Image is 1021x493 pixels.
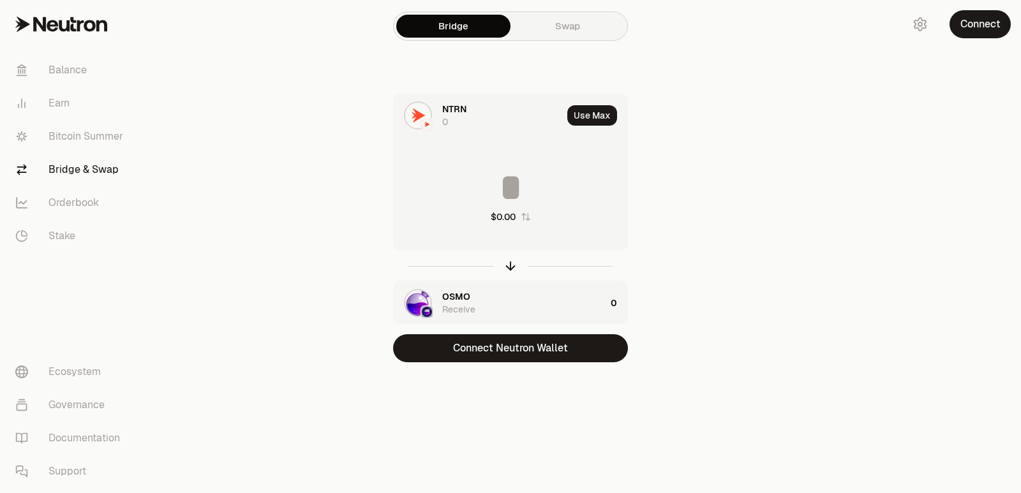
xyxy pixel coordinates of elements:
div: 0 [442,115,448,128]
a: Earn [5,87,138,120]
img: NTRN Logo [405,103,431,128]
a: Bridge [396,15,511,38]
a: Stake [5,219,138,253]
div: NTRN LogoNeutron LogoNeutron LogoNTRN0 [394,94,562,137]
span: OSMO [442,290,470,303]
button: OSMO LogoOsmosis LogoOsmosis LogoOSMOReceive0 [394,281,627,325]
div: $0.00 [491,210,516,223]
div: 0 [611,281,627,325]
a: Balance [5,54,138,87]
a: Documentation [5,422,138,455]
a: Orderbook [5,186,138,219]
button: Use Max [567,105,617,126]
img: Osmosis Logo [422,307,432,317]
a: Ecosystem [5,355,138,388]
span: NTRN [442,103,466,115]
a: Bridge & Swap [5,153,138,186]
a: Bitcoin Summer [5,120,138,153]
div: Receive [442,303,475,316]
button: $0.00 [491,210,531,223]
img: OSMO Logo [405,290,431,316]
div: OSMO LogoOsmosis LogoOsmosis LogoOSMOReceive [394,281,606,325]
img: Neutron Logo [422,119,432,129]
button: Connect [950,10,1011,38]
a: Governance [5,388,138,422]
a: Swap [511,15,625,38]
a: Support [5,455,138,488]
button: Connect Neutron Wallet [393,334,628,362]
